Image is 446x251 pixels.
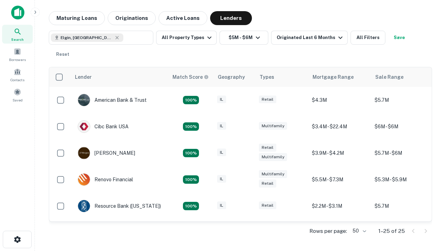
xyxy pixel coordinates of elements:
span: Borrowers [9,57,26,62]
p: Rows per page: [309,227,347,235]
div: Multifamily [259,170,287,178]
img: picture [78,147,90,159]
div: Originated Last 6 Months [277,33,345,42]
div: IL [217,149,226,157]
div: Types [260,73,274,81]
div: Geography [218,73,245,81]
td: $4.3M [308,87,371,113]
span: Contacts [10,77,24,83]
div: Retail [259,180,276,188]
div: IL [217,175,226,183]
button: Originated Last 6 Months [271,31,348,45]
div: Sale Range [375,73,403,81]
div: Cibc Bank USA [78,120,129,133]
button: Active Loans [159,11,207,25]
button: All Filters [351,31,385,45]
div: IL [217,96,226,104]
td: $5.7M [371,193,434,219]
div: Matching Properties: 4, hasApolloMatch: undefined [183,202,199,210]
button: Originations [108,11,156,25]
th: Mortgage Range [308,67,371,87]
div: Mortgage Range [313,73,354,81]
span: Search [11,37,24,42]
div: American Bank & Trust [78,94,147,106]
div: IL [217,122,226,130]
td: $3.9M - $4.2M [308,140,371,166]
div: Multifamily [259,122,287,130]
a: Saved [2,85,33,104]
img: capitalize-icon.png [11,6,24,20]
td: $5.7M - $6M [371,140,434,166]
a: Search [2,25,33,44]
div: IL [217,201,226,210]
td: $5.3M - $5.9M [371,166,434,193]
td: $4M [308,219,371,246]
td: $5.7M [371,87,434,113]
h6: Match Score [172,73,207,81]
a: Contacts [2,65,33,84]
img: picture [78,200,90,212]
button: Maturing Loans [49,11,105,25]
div: Retail [259,144,276,152]
div: Retail [259,201,276,210]
img: picture [78,94,90,106]
div: 50 [350,226,367,236]
th: Lender [71,67,168,87]
button: Save your search to get updates of matches that match your search criteria. [388,31,410,45]
div: Matching Properties: 4, hasApolloMatch: undefined [183,175,199,184]
th: Types [255,67,308,87]
span: Saved [13,97,23,103]
button: All Property Types [156,31,217,45]
div: Retail [259,96,276,104]
th: Sale Range [371,67,434,87]
div: Matching Properties: 4, hasApolloMatch: undefined [183,122,199,131]
div: Multifamily [259,153,287,161]
td: $2.2M - $3.1M [308,193,371,219]
td: $5.6M [371,219,434,246]
div: Matching Properties: 7, hasApolloMatch: undefined [183,96,199,104]
div: Lender [75,73,92,81]
div: [PERSON_NAME] [78,147,135,159]
th: Capitalize uses an advanced AI algorithm to match your search with the best lender. The match sco... [168,67,214,87]
div: Renovo Financial [78,173,133,186]
img: picture [78,174,90,185]
button: $5M - $6M [220,31,268,45]
iframe: Chat Widget [411,173,446,206]
a: Borrowers [2,45,33,64]
td: $6M - $6M [371,113,434,140]
span: Elgin, [GEOGRAPHIC_DATA], [GEOGRAPHIC_DATA] [61,35,113,41]
div: Matching Properties: 4, hasApolloMatch: undefined [183,149,199,157]
td: $5.5M - $7.3M [308,166,371,193]
td: $3.4M - $22.4M [308,113,371,140]
img: picture [78,121,90,132]
div: Capitalize uses an advanced AI algorithm to match your search with the best lender. The match sco... [172,73,209,81]
button: Lenders [210,11,252,25]
div: Resource Bank ([US_STATE]) [78,200,161,212]
p: 1–25 of 25 [378,227,405,235]
button: Reset [52,47,74,61]
th: Geography [214,67,255,87]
